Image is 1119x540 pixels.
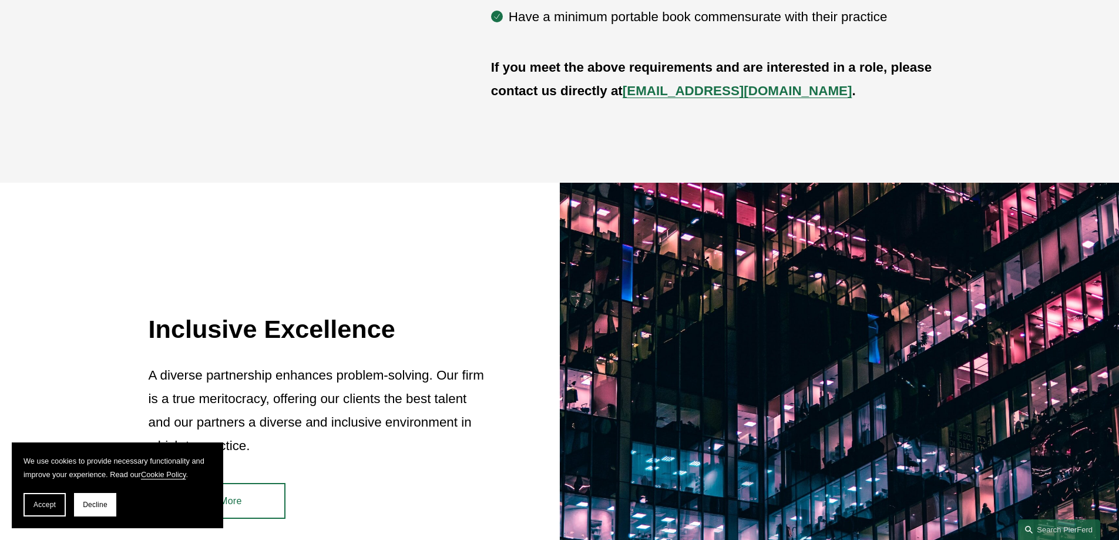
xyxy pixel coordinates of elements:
span: Decline [83,501,107,509]
strong: If you meet the above requirements and are interested in a role, please contact us directly at [491,60,936,98]
button: Decline [74,493,116,516]
a: [EMAIL_ADDRESS][DOMAIN_NAME] [623,83,852,98]
section: Cookie banner [12,442,223,528]
a: Search this site [1018,519,1100,540]
p: We use cookies to provide necessary functionality and improve your experience. Read our . [23,454,211,481]
button: Accept [23,493,66,516]
span: Accept [33,501,56,509]
p: A diverse partnership enhances problem-solving. Our firm is a true meritocracy, offering our clie... [149,364,491,458]
strong: . [852,83,855,98]
a: Cookie Policy [141,470,186,479]
p: Have a minimum portable book commensurate with their practice [509,5,971,29]
span: Inclusive Excellence [149,315,395,343]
